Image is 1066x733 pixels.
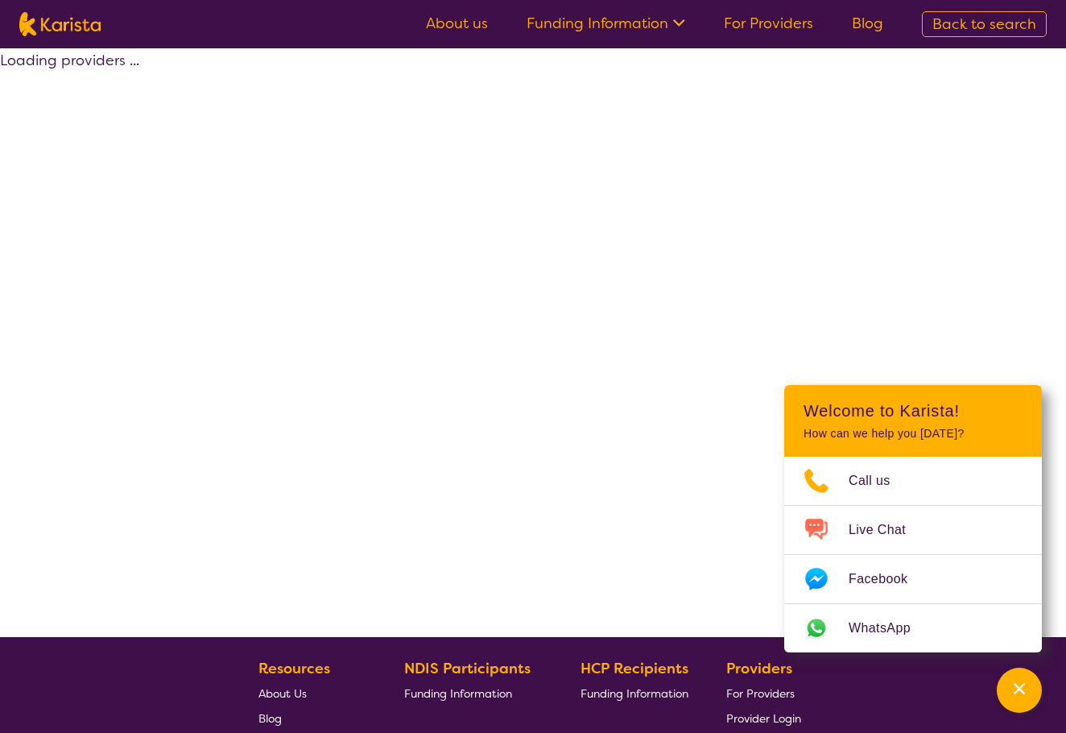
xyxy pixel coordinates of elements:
[258,706,366,731] a: Blog
[726,706,801,731] a: Provider Login
[852,14,883,33] a: Blog
[527,14,685,33] a: Funding Information
[426,14,488,33] a: About us
[849,616,930,640] span: WhatsApp
[849,518,925,542] span: Live Chat
[922,11,1047,37] a: Back to search
[784,385,1042,652] div: Channel Menu
[849,567,927,591] span: Facebook
[849,469,910,493] span: Call us
[258,686,307,701] span: About Us
[19,12,101,36] img: Karista logo
[804,401,1023,420] h2: Welcome to Karista!
[997,668,1042,713] button: Channel Menu
[726,681,801,706] a: For Providers
[404,686,512,701] span: Funding Information
[784,604,1042,652] a: Web link opens in a new tab.
[404,659,531,678] b: NDIS Participants
[258,681,366,706] a: About Us
[258,711,282,726] span: Blog
[724,14,813,33] a: For Providers
[726,686,795,701] span: For Providers
[404,681,543,706] a: Funding Information
[932,14,1036,34] span: Back to search
[784,457,1042,652] ul: Choose channel
[258,659,330,678] b: Resources
[581,681,688,706] a: Funding Information
[804,427,1023,441] p: How can we help you [DATE]?
[581,686,688,701] span: Funding Information
[726,659,792,678] b: Providers
[581,659,688,678] b: HCP Recipients
[726,711,801,726] span: Provider Login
